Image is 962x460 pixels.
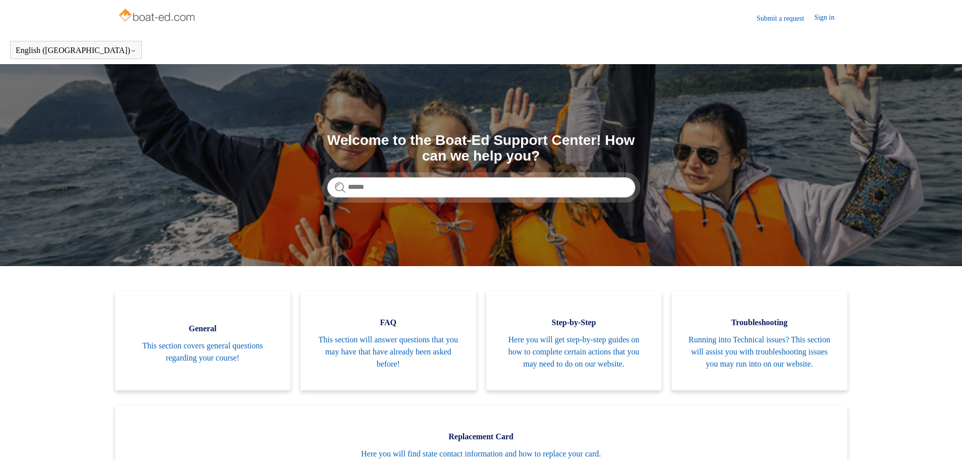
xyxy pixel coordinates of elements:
a: FAQ This section will answer questions that you may have that have already been asked before! [300,291,476,390]
h1: Welcome to the Boat-Ed Support Center! How can we help you? [327,133,635,164]
span: This section covers general questions regarding your course! [130,340,276,364]
a: Step-by-Step Here you will get step-by-step guides on how to complete certain actions that you ma... [486,291,662,390]
a: Sign in [814,12,844,24]
input: Search [327,177,635,197]
span: This section will answer questions that you may have that have already been asked before! [316,334,461,370]
span: General [130,323,276,335]
div: Chat Support [897,426,955,452]
img: Boat-Ed Help Center home page [118,6,198,26]
span: Running into Technical issues? This section will assist you with troubleshooting issues you may r... [687,334,832,370]
a: Submit a request [756,13,814,24]
a: General This section covers general questions regarding your course! [115,291,291,390]
span: Here you will find state contact information and how to replace your card. [130,448,832,460]
span: Troubleshooting [687,317,832,329]
a: Troubleshooting Running into Technical issues? This section will assist you with troubleshooting ... [672,291,847,390]
button: English ([GEOGRAPHIC_DATA]) [16,46,136,55]
span: Replacement Card [130,431,832,443]
span: Here you will get step-by-step guides on how to complete certain actions that you may need to do ... [501,334,647,370]
span: FAQ [316,317,461,329]
span: Step-by-Step [501,317,647,329]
